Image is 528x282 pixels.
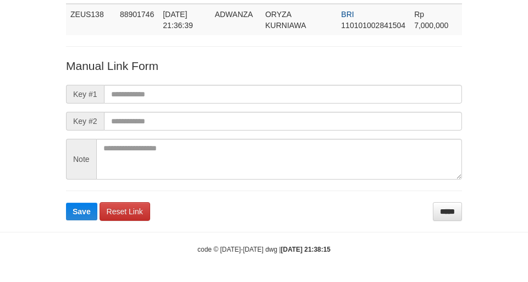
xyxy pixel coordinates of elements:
span: Copy 110101002841504 to clipboard [341,21,405,30]
p: Manual Link Form [66,58,462,74]
td: ZEUS138 [66,4,116,35]
span: Key #2 [66,112,104,131]
small: code © [DATE]-[DATE] dwg | [197,246,331,253]
span: Note [66,139,96,180]
span: Reset Link [107,207,143,216]
span: Rp 7,000,000 [414,10,448,30]
span: Key #1 [66,85,104,104]
span: Save [73,207,91,216]
span: ORYZA KURNIAWA [265,10,306,30]
a: Reset Link [100,202,150,221]
strong: [DATE] 21:38:15 [281,246,331,253]
span: BRI [341,10,354,19]
span: [DATE] 21:36:39 [163,10,193,30]
td: 88901746 [116,4,158,35]
span: ADWANZA [215,10,252,19]
button: Save [66,203,97,220]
